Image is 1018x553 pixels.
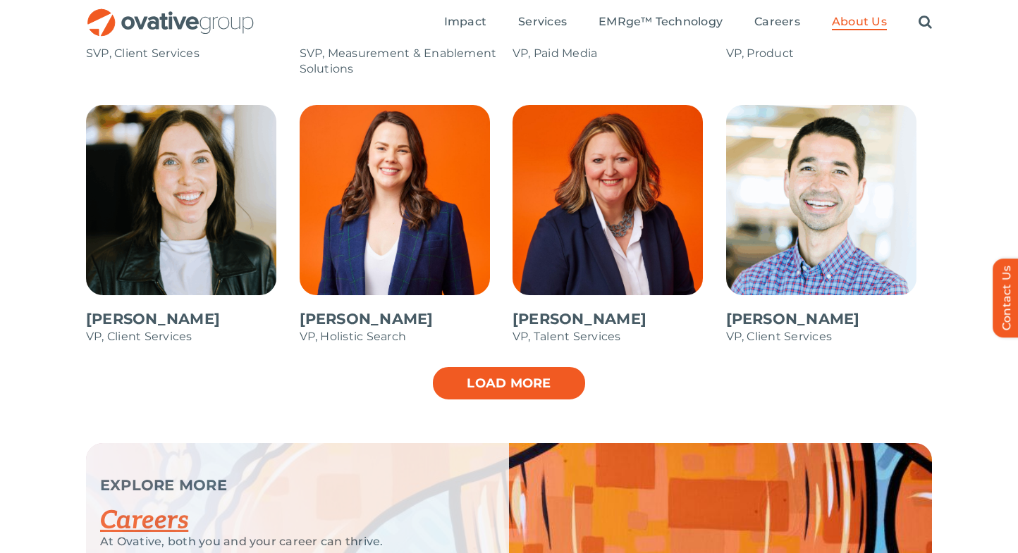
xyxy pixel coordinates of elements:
[100,478,474,492] p: EXPLORE MORE
[86,7,255,20] a: OG_Full_horizontal_RGB
[754,15,800,29] span: Careers
[832,15,887,29] span: About Us
[518,15,567,30] a: Services
[431,366,587,401] a: Load more
[599,15,723,29] span: EMRge™ Technology
[599,15,723,30] a: EMRge™ Technology
[100,535,474,549] p: At Ovative, both you and your career can thrive.
[919,15,932,30] a: Search
[444,15,486,30] a: Impact
[832,15,887,30] a: About Us
[444,15,486,29] span: Impact
[754,15,800,30] a: Careers
[100,505,188,536] a: Careers
[518,15,567,29] span: Services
